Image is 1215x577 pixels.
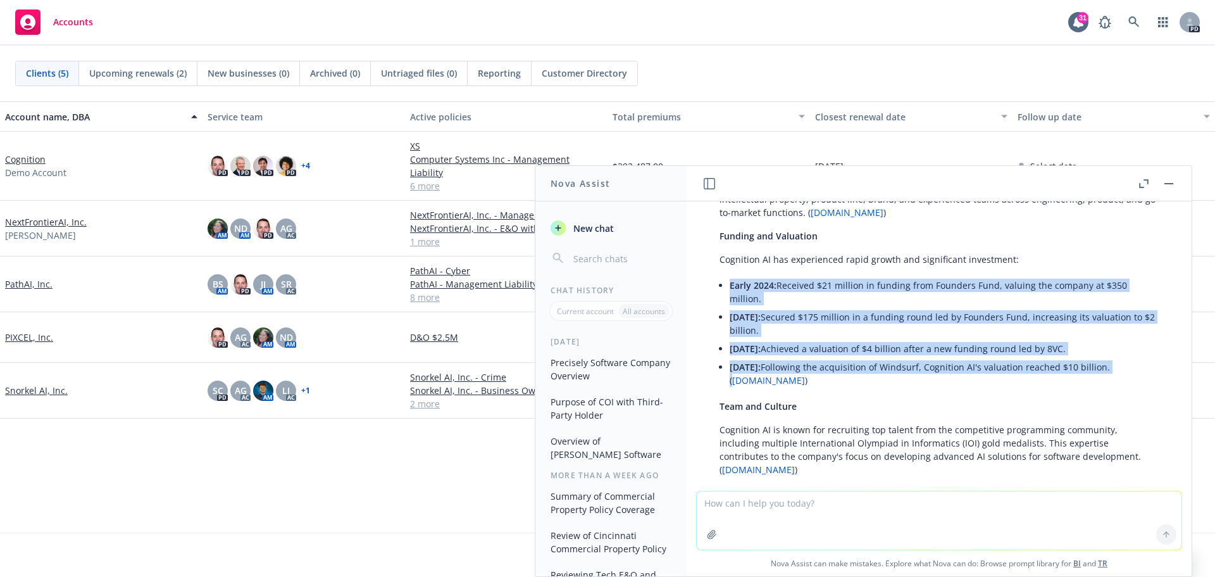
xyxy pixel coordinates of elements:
[1092,10,1118,35] a: Report a Bug
[213,384,223,397] span: SC
[381,67,457,80] span: Untriaged files (0)
[720,253,1159,266] p: Cognition AI has experienced rapid growth and significant investment:
[1018,110,1196,124] div: Follow up date
[410,110,602,124] div: Active policies
[208,156,228,176] img: photo
[89,67,187,80] span: Upcoming renewals (2)
[545,352,676,386] button: Precisely Software Company Overview
[410,179,602,193] a: 6 more
[213,277,223,291] span: BS
[276,156,296,176] img: photo
[410,235,602,248] a: 1 more
[282,384,290,397] span: LI
[253,156,273,176] img: photo
[730,279,776,291] span: Early 2024:
[571,222,614,235] span: New chat
[811,206,883,219] a: [DOMAIN_NAME]
[545,486,676,520] button: Summary of Commercial Property Policy Coverage
[730,339,1159,358] li: Achieved a valuation of $4 billion after a new funding round led by 8VC.
[720,230,818,242] span: Funding and Valuation
[230,274,251,295] img: photo
[5,384,68,397] a: Snorkel AI, Inc.
[1098,558,1107,569] a: TR
[720,423,1159,476] p: Cognition AI is known for recruiting top talent from the competitive programming community, inclu...
[5,153,46,166] a: Cognition
[253,381,273,401] img: photo
[535,470,687,481] div: More than a week ago
[815,160,844,173] span: [DATE]
[253,219,273,239] img: photo
[730,308,1159,339] li: Secured $175 million in a funding round led by Founders Fund, increasing its valuation to $2 bill...
[53,17,93,27] span: Accounts
[410,384,602,397] a: Snorkel AI, Inc. - Business Owners
[261,277,266,291] span: JJ
[545,525,676,559] button: Review of Cincinnati Commercial Property Policy
[815,110,994,124] div: Closest renewal date
[410,139,602,153] a: XS
[235,384,247,397] span: AG
[208,219,228,239] img: photo
[1030,160,1077,173] span: Select date
[281,277,292,291] span: SR
[5,110,184,124] div: Account name, DBA
[722,464,795,476] a: [DOMAIN_NAME]
[410,397,602,410] a: 2 more
[208,110,400,124] div: Service team
[235,331,247,344] span: AG
[535,336,687,347] div: [DATE]
[1012,101,1215,132] button: Follow up date
[692,550,1187,576] span: Nova Assist can make mistakes. Explore what Nova can do: Browse prompt library for and
[202,101,405,132] button: Service team
[1073,558,1081,569] a: BI
[613,160,663,173] span: $392,487.00
[230,156,251,176] img: photo
[301,162,310,170] a: + 4
[1121,10,1147,35] a: Search
[5,229,76,242] span: [PERSON_NAME]
[730,358,1159,390] li: Following the acquisition of Windsurf, Cognition AI's valuation reached $10 billion. ( )
[208,327,228,348] img: photo
[730,276,1159,308] li: Received $21 million in funding from Founders Fund, valuing the company at $350 million.
[5,277,53,291] a: PathAI, Inc.
[1077,12,1088,23] div: 31
[613,110,791,124] div: Total premiums
[810,101,1012,132] button: Closest renewal date
[1150,10,1176,35] a: Switch app
[410,208,602,222] a: NextFrontierAI, Inc. - Management Liability
[545,217,676,239] button: New chat
[5,331,53,344] a: PIXCEL, Inc.
[410,331,602,344] a: D&O $2.5M
[730,311,761,323] span: [DATE]:
[410,291,602,304] a: 8 more
[623,306,665,317] p: All accounts
[10,4,98,40] a: Accounts
[607,101,810,132] button: Total premiums
[551,177,610,190] h1: Nova Assist
[571,250,671,267] input: Search chats
[410,371,602,384] a: Snorkel AI, Inc. - Crime
[545,391,676,426] button: Purpose of COI with Third-Party Holder
[720,400,797,412] span: Team and Culture
[545,431,676,465] button: Overview of [PERSON_NAME] Software
[253,327,273,348] img: photo
[301,387,310,395] a: + 1
[557,306,614,317] p: Current account
[280,222,292,235] span: AG
[5,215,87,229] a: NextFrontierAI, Inc.
[5,166,66,179] span: Demo Account
[410,277,602,291] a: PathAI - Management Liability
[732,374,805,386] a: [DOMAIN_NAME]
[478,67,521,80] span: Reporting
[280,331,293,344] span: ND
[410,153,602,179] a: Computer Systems Inc - Management Liability
[542,67,627,80] span: Customer Directory
[730,343,761,355] span: [DATE]:
[310,67,360,80] span: Archived (0)
[26,67,68,80] span: Clients (5)
[730,361,761,373] span: [DATE]:
[410,264,602,277] a: PathAI - Cyber
[208,67,289,80] span: New businesses (0)
[535,285,687,296] div: Chat History
[405,101,607,132] button: Active policies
